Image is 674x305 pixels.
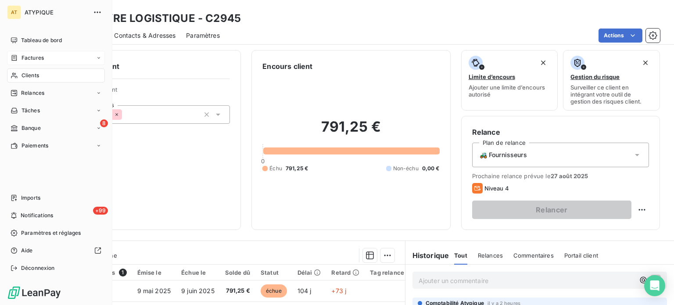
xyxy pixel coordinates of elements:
h6: Encours client [262,61,312,72]
span: Surveiller ce client en intégrant votre outil de gestion des risques client. [570,84,652,105]
span: 27 août 2025 [551,172,588,179]
span: ATYPIQUE [25,9,88,16]
div: Statut [261,269,287,276]
div: Retard [331,269,359,276]
span: Paiements [22,142,48,150]
a: Tableau de bord [7,33,105,47]
a: Clients [7,68,105,83]
span: 🚜 Fournisseurs [480,151,527,159]
span: Propriétés Client [71,86,230,98]
span: Non-échu [393,165,419,172]
span: Tout [454,252,467,259]
div: Délai [298,269,321,276]
a: Aide [7,244,105,258]
span: 791,25 € [225,287,250,295]
h6: Relance [472,127,649,137]
span: Commentaires [513,252,554,259]
span: Paramètres et réglages [21,229,81,237]
div: Émise le [137,269,171,276]
button: Actions [599,29,642,43]
span: Gestion du risque [570,73,620,80]
a: Relances [7,86,105,100]
span: 0,00 € [422,165,440,172]
div: Solde dû [225,269,250,276]
span: 9 juin 2025 [181,287,215,294]
div: AT [7,5,21,19]
h6: Historique [405,250,449,261]
span: 104 j [298,287,312,294]
span: 0 [261,158,265,165]
span: Imports [21,194,40,202]
h3: LAPEYRE LOGISTIQUE - C2945 [77,11,241,26]
span: Aide [21,247,33,255]
img: Logo LeanPay [7,286,61,300]
a: Factures [7,51,105,65]
span: Notifications [21,212,53,219]
div: Tag relance [370,269,413,276]
h6: Informations client [53,61,230,72]
span: Factures [22,54,44,62]
a: Paiements [7,139,105,153]
button: Limite d’encoursAjouter une limite d’encours autorisé [461,50,558,111]
span: Échu [269,165,282,172]
span: Portail client [564,252,598,259]
span: 791,25 € [286,165,308,172]
span: Niveau 4 [484,185,509,192]
a: 8Banque [7,121,105,135]
span: Contacts & Adresses [114,31,176,40]
span: Relances [478,252,503,259]
input: Ajouter une valeur [122,111,129,118]
span: Ajouter une limite d’encours autorisé [469,84,551,98]
span: 9 mai 2025 [137,287,171,294]
div: Open Intercom Messenger [644,275,665,296]
div: Échue le [181,269,215,276]
a: Paramètres et réglages [7,226,105,240]
a: Imports [7,191,105,205]
span: Tableau de bord [21,36,62,44]
a: Tâches [7,104,105,118]
span: Tâches [22,107,40,115]
span: 8 [100,119,108,127]
span: 1 [119,269,127,276]
span: Limite d’encours [469,73,515,80]
span: échue [261,284,287,298]
span: Prochaine relance prévue le [472,172,649,179]
span: Clients [22,72,39,79]
span: Relances [21,89,44,97]
button: Gestion du risqueSurveiller ce client en intégrant votre outil de gestion des risques client. [563,50,660,111]
span: +99 [93,207,108,215]
span: Déconnexion [21,264,55,272]
span: +73 j [331,287,346,294]
span: Banque [22,124,41,132]
h2: 791,25 € [262,118,439,144]
span: Paramètres [186,31,220,40]
button: Relancer [472,201,631,219]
